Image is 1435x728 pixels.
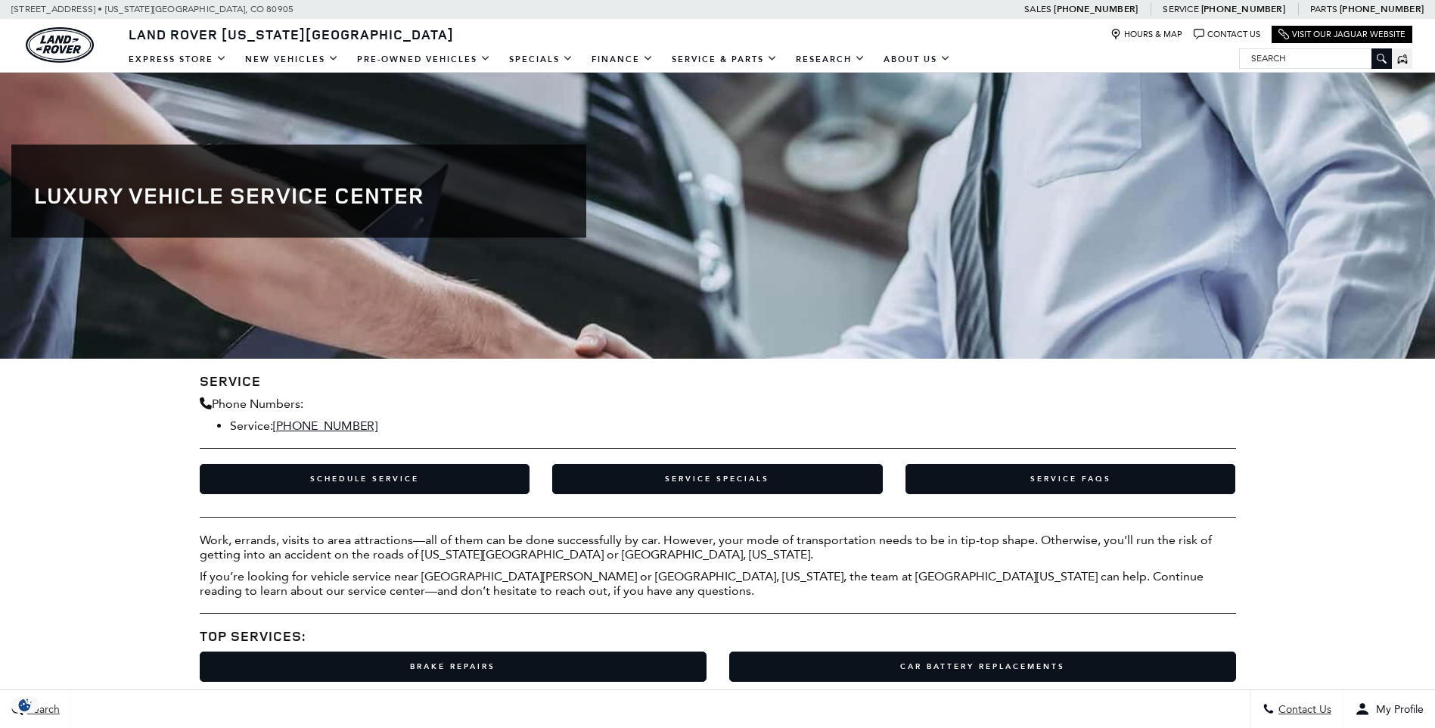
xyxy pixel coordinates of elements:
a: Car Battery Replacements [729,652,1236,682]
nav: Main Navigation [120,46,960,73]
a: Service & Parts [663,46,787,73]
span: Contact Us [1275,703,1331,716]
a: land-rover [26,27,94,63]
p: If you’re looking for vehicle service near [GEOGRAPHIC_DATA][PERSON_NAME] or [GEOGRAPHIC_DATA], [... [200,569,1236,598]
span: Service [1163,4,1198,14]
span: Land Rover [US_STATE][GEOGRAPHIC_DATA] [129,25,454,43]
a: [PHONE_NUMBER] [1201,3,1285,15]
span: Sales [1024,4,1051,14]
a: Service FAQs [905,464,1236,494]
a: EXPRESS STORE [120,46,236,73]
a: Contact Us [1194,29,1260,40]
button: Open user profile menu [1343,690,1435,728]
a: [PHONE_NUMBER] [1340,3,1424,15]
a: [PHONE_NUMBER] [273,418,377,433]
input: Search [1240,49,1391,67]
a: [PHONE_NUMBER] [1054,3,1138,15]
a: Hours & Map [1110,29,1182,40]
a: New Vehicles [236,46,348,73]
a: Service Specials [552,464,883,494]
section: Click to Open Cookie Consent Modal [8,697,42,713]
a: Finance [582,46,663,73]
img: Land Rover [26,27,94,63]
span: Service: [230,418,273,433]
a: Research [787,46,874,73]
img: Opt-Out Icon [8,697,42,713]
a: Schedule Service [200,464,530,494]
span: Parts [1310,4,1337,14]
a: Visit Our Jaguar Website [1278,29,1405,40]
a: About Us [874,46,960,73]
a: Land Rover [US_STATE][GEOGRAPHIC_DATA] [120,25,463,43]
span: My Profile [1370,703,1424,716]
h3: Service [200,374,1236,389]
a: Specials [500,46,582,73]
h1: Luxury Vehicle Service Center [34,182,564,207]
h3: Top Services: [200,629,1236,644]
a: [STREET_ADDRESS] • [US_STATE][GEOGRAPHIC_DATA], CO 80905 [11,4,294,14]
a: Brake Repairs [200,652,707,682]
span: Phone Numbers: [212,397,303,411]
a: Pre-Owned Vehicles [348,46,500,73]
